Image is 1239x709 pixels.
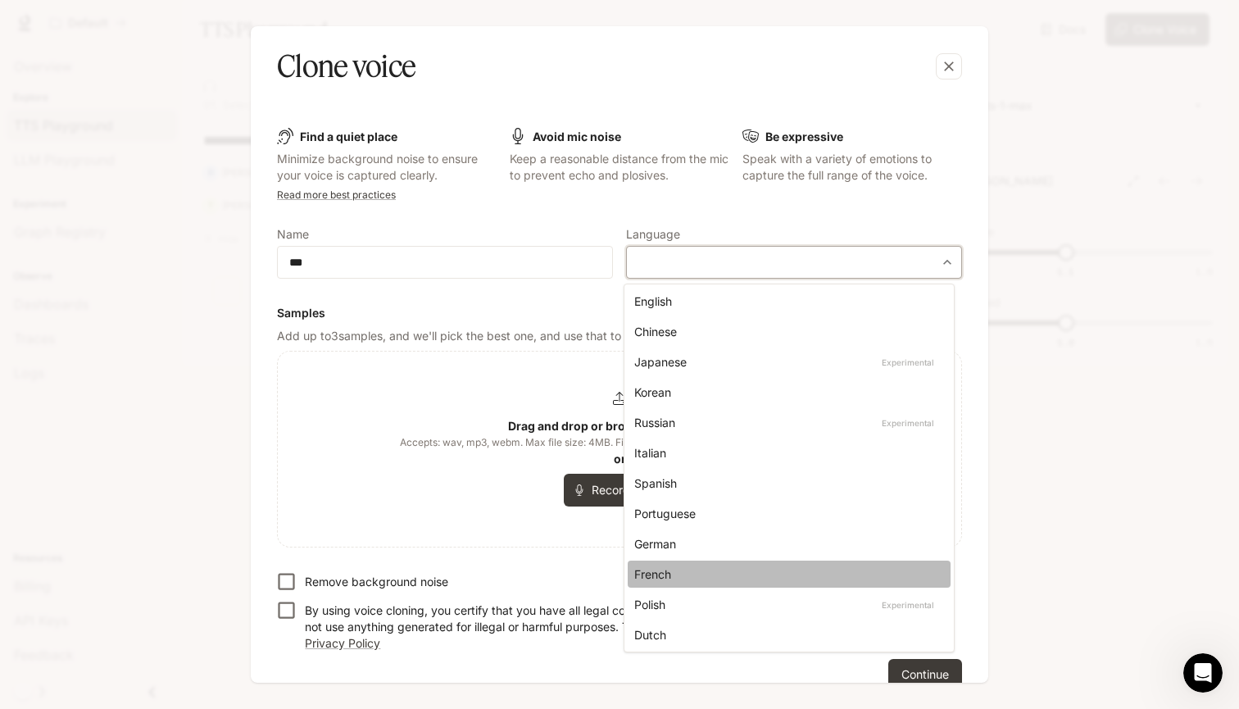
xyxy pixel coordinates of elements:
div: Portuguese [634,505,937,522]
div: Russian [634,414,937,431]
p: Experimental [878,598,937,612]
p: Experimental [878,416,937,430]
div: French [634,566,937,583]
div: Polish [634,596,937,613]
div: Dutch [634,626,937,643]
div: English [634,293,937,310]
div: Spanish [634,475,937,492]
div: Chinese [634,323,937,340]
div: Japanese [634,353,937,370]
div: Italian [634,444,937,461]
div: Korean [634,384,937,401]
div: German [634,535,937,552]
iframe: Intercom live chat [1183,653,1223,693]
p: Experimental [878,355,937,370]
